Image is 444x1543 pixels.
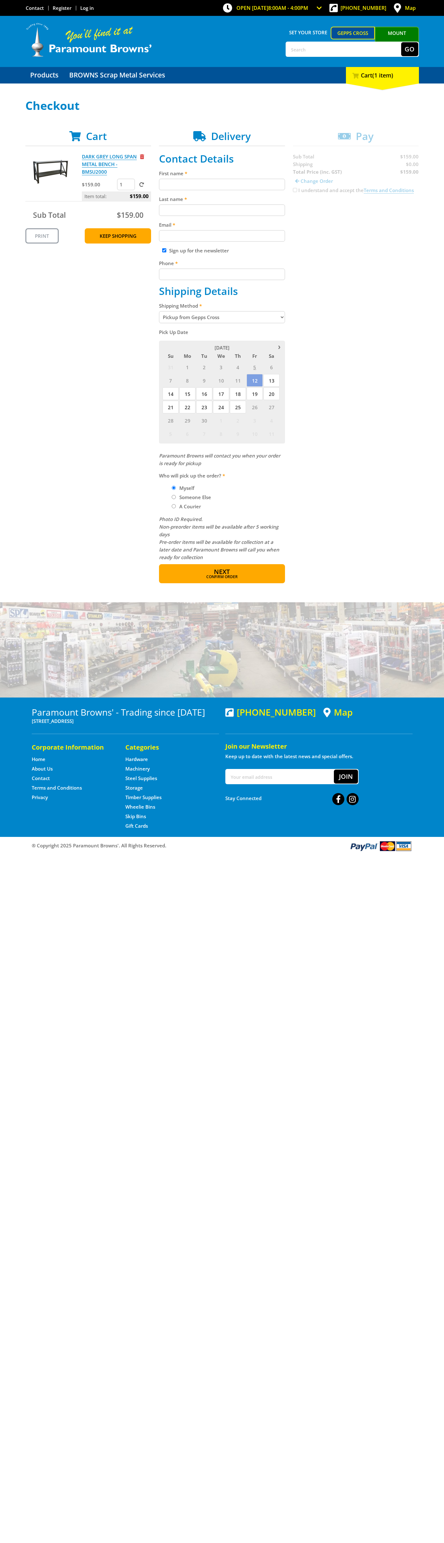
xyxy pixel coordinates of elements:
[33,210,66,220] span: Sub Total
[230,427,246,440] span: 9
[247,427,263,440] span: 10
[159,153,285,165] h2: Contact Details
[196,361,212,373] span: 2
[213,414,229,427] span: 1
[162,401,179,413] span: 21
[130,191,149,201] span: $159.00
[172,495,176,499] input: Please select who will pick up the order.
[268,4,308,11] span: 8:00am - 4:00pm
[25,22,152,57] img: Paramount Browns'
[179,414,195,427] span: 29
[86,129,107,143] span: Cart
[247,387,263,400] span: 19
[159,328,285,336] label: Pick Up Date
[179,361,195,373] span: 1
[159,170,285,177] label: First name
[159,302,285,310] label: Shipping Method
[230,414,246,427] span: 2
[213,427,229,440] span: 8
[162,427,179,440] span: 5
[263,361,280,373] span: 6
[32,765,53,772] a: Go to the About Us page
[247,361,263,373] span: 5
[159,204,285,216] input: Please enter your last name.
[125,794,162,801] a: Go to the Timber Supplies page
[125,823,148,829] a: Go to the Gift Cards page
[196,374,212,387] span: 9
[53,5,71,11] a: Go to the registration page
[32,794,48,801] a: Go to the Privacy page
[159,230,285,242] input: Please enter your email address.
[26,5,44,11] a: Go to the Contact page
[179,387,195,400] span: 15
[172,486,176,490] input: Please select who will pick up the order.
[225,707,316,717] div: [PHONE_NUMBER]
[172,504,176,508] input: Please select who will pick up the order.
[225,752,413,760] p: Keep up to date with the latest news and special offers.
[179,427,195,440] span: 6
[346,67,419,83] div: Cart
[179,401,195,413] span: 22
[125,775,157,782] a: Go to the Steel Supplies page
[32,775,50,782] a: Go to the Contact page
[159,311,285,323] select: Please select a shipping method.
[263,401,280,413] span: 27
[263,352,280,360] span: Sa
[159,472,285,479] label: Who will pick up the order?
[32,707,219,717] h3: Paramount Browns' - Trading since [DATE]
[159,564,285,583] button: Next Confirm order
[230,374,246,387] span: 11
[230,401,246,413] span: 25
[179,374,195,387] span: 8
[286,42,401,56] input: Search
[32,785,82,791] a: Go to the Terms and Conditions page
[159,221,285,229] label: Email
[177,483,196,493] label: Myself
[349,840,413,852] img: PayPal, Mastercard, Visa accepted
[213,361,229,373] span: 3
[159,285,285,297] h2: Shipping Details
[196,427,212,440] span: 7
[213,401,229,413] span: 24
[82,181,116,188] p: $159.00
[213,352,229,360] span: We
[125,785,143,791] a: Go to the Storage page
[125,756,148,763] a: Go to the Hardware page
[213,387,229,400] span: 17
[162,352,179,360] span: Su
[196,352,212,360] span: Tu
[214,567,230,576] span: Next
[159,179,285,190] input: Please enter your first name.
[125,813,146,820] a: Go to the Skip Bins page
[230,361,246,373] span: 4
[162,374,179,387] span: 7
[31,153,70,191] img: DARK GREY LONG SPAN METAL BENCH - BMSU2000
[196,401,212,413] span: 23
[32,717,219,725] p: [STREET_ADDRESS]
[85,228,151,244] a: Keep Shopping
[247,374,263,387] span: 12
[80,5,94,11] a: Log in
[25,228,59,244] a: Print
[82,191,151,201] p: Item total:
[177,501,203,512] label: A Courier
[25,67,63,83] a: Go to the Products page
[225,791,359,806] div: Stay Connected
[162,414,179,427] span: 28
[213,374,229,387] span: 10
[230,352,246,360] span: Th
[334,770,358,784] button: Join
[25,840,419,852] div: ® Copyright 2025 Paramount Browns'. All Rights Reserved.
[125,765,150,772] a: Go to the Machinery page
[372,71,393,79] span: (1 item)
[263,374,280,387] span: 13
[401,42,418,56] button: Go
[286,27,331,38] span: Set your store
[375,27,419,51] a: Mount [PERSON_NAME]
[215,344,229,351] span: [DATE]
[323,707,353,718] a: View a map of Gepps Cross location
[140,153,144,160] a: Remove from cart
[247,352,263,360] span: Fr
[82,153,137,175] a: DARK GREY LONG SPAN METAL BENCH - BMSU2000
[159,269,285,280] input: Please enter your telephone number.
